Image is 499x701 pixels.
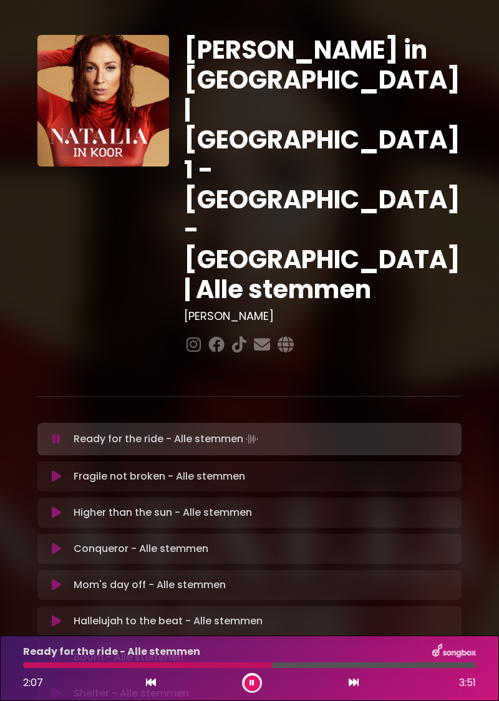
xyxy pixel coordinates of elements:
[74,430,261,448] p: Ready for the ride - Alle stemmen
[37,35,169,167] img: YTVS25JmS9CLUqXqkEhs
[459,675,476,690] span: 3:51
[74,578,226,592] p: Mom's day off - Alle stemmen
[23,675,43,690] span: 2:07
[184,309,462,323] h3: [PERSON_NAME]
[243,430,261,448] img: waveform4.gif
[74,614,263,629] p: Hallelujah to the beat - Alle stemmen
[74,505,252,520] p: Higher than the sun - Alle stemmen
[23,644,200,659] p: Ready for the ride - Alle stemmen
[74,469,245,484] p: Fragile not broken - Alle stemmen
[74,541,208,556] p: Conqueror - Alle stemmen
[432,644,476,660] img: songbox-logo-white.png
[184,35,462,304] h1: [PERSON_NAME] in [GEOGRAPHIC_DATA] | [GEOGRAPHIC_DATA] 1 - [GEOGRAPHIC_DATA] - [GEOGRAPHIC_DATA] ...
